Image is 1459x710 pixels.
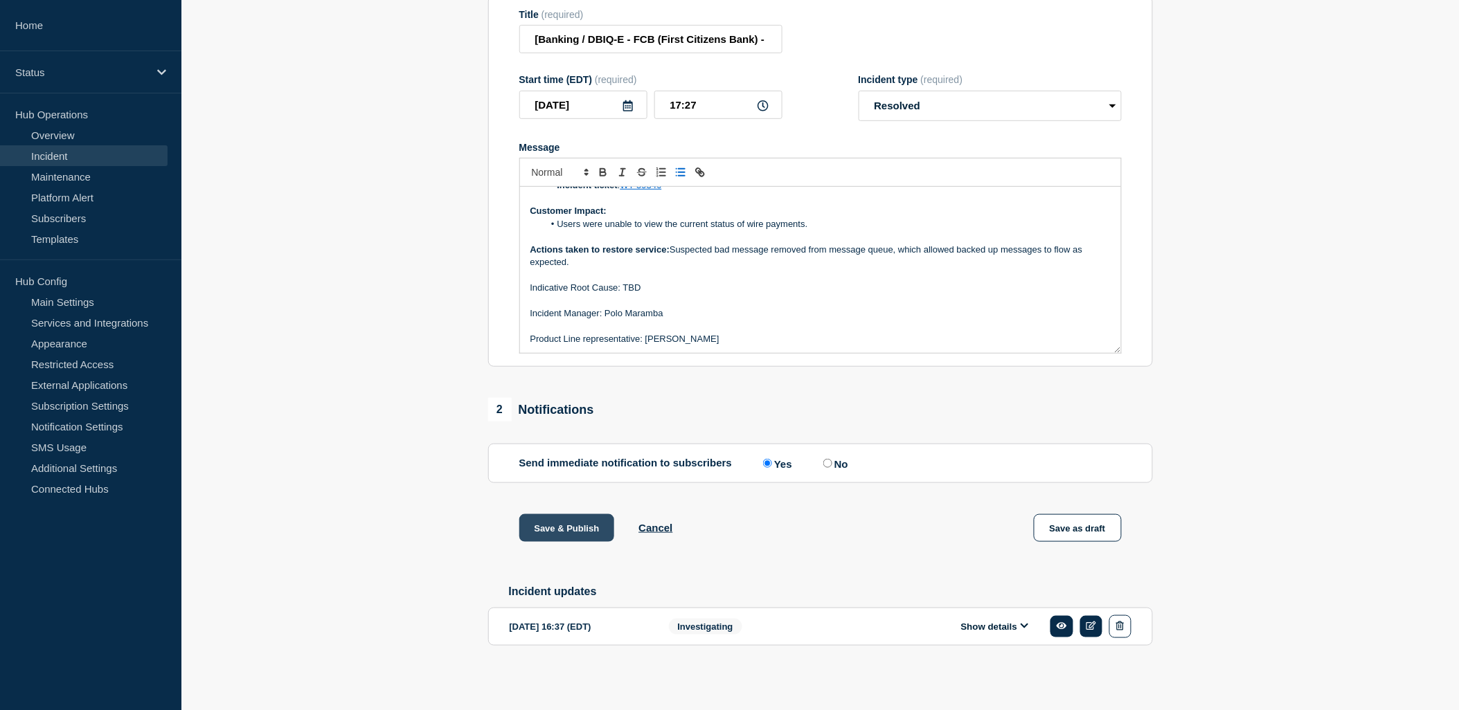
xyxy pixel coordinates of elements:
[921,74,963,85] span: (required)
[519,25,782,53] input: Title
[509,585,1153,598] h2: Incident updates
[510,615,648,638] div: [DATE] 16:37 (EDT)
[690,164,710,181] button: Toggle link
[595,74,637,85] span: (required)
[530,206,607,216] strong: Customer Impact:
[519,142,1122,153] div: Message
[530,244,670,255] strong: Actions taken to restore service:
[520,187,1121,353] div: Message
[1034,514,1122,542] button: Save as draft
[519,457,1122,470] div: Send immediate notification to subscribers
[519,91,647,119] input: YYYY-MM-DD
[652,164,671,181] button: Toggle ordered list
[638,522,672,534] button: Cancel
[519,514,615,542] button: Save & Publish
[593,164,613,181] button: Toggle bold text
[530,333,1111,345] p: Product Line representative: [PERSON_NAME]
[669,619,742,635] span: Investigating
[671,164,690,181] button: Toggle bulleted list
[519,457,733,470] p: Send immediate notification to subscribers
[519,74,782,85] div: Start time (EDT)
[530,282,1111,294] p: Indicative Root Cause: TBD
[15,66,148,78] p: Status
[541,9,584,20] span: (required)
[760,457,792,470] label: Yes
[530,307,1111,320] p: Incident Manager: Polo Maramba
[763,459,772,468] input: Yes
[859,74,1122,85] div: Incident type
[859,91,1122,121] select: Incident type
[957,621,1033,632] button: Show details
[632,164,652,181] button: Toggle strikethrough text
[820,457,848,470] label: No
[613,164,632,181] button: Toggle italic text
[654,91,782,119] input: HH:MM
[530,244,1111,269] p: Suspected bad message removed from message queue, which allowed backed up messages to flow as exp...
[488,398,594,421] div: Notifications
[823,459,832,468] input: No
[488,398,512,421] span: 2
[519,9,782,20] div: Title
[544,218,1111,230] li: Users were unable to view the current status of wire payments.
[526,164,593,181] span: Font size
